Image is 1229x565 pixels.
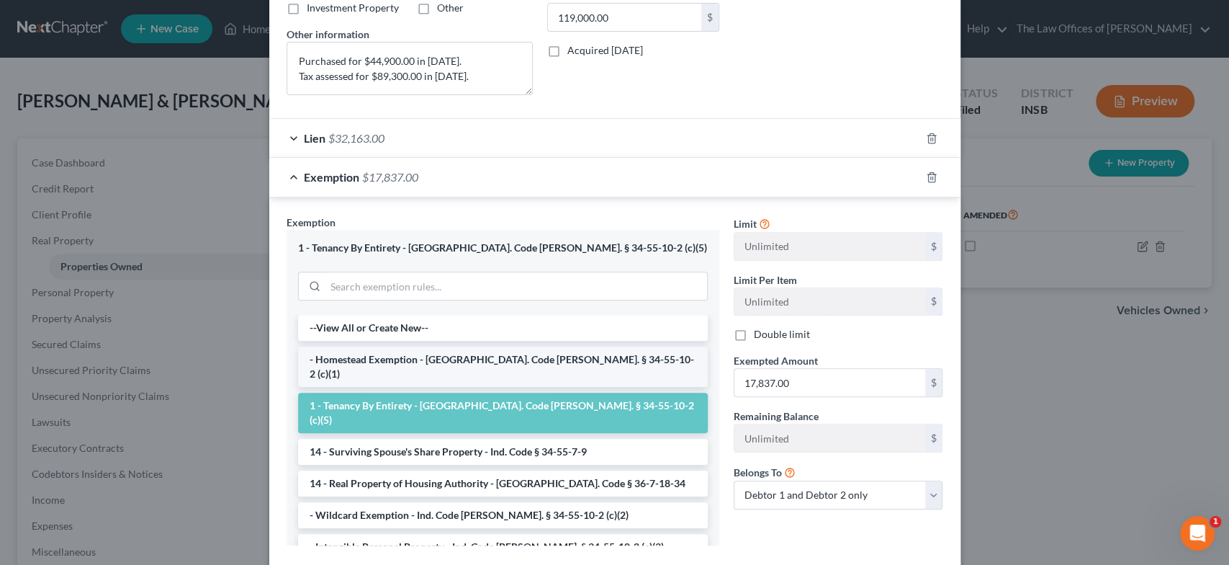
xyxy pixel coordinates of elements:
[548,4,701,31] input: 0.00
[734,272,797,288] label: Limit Per Item
[734,409,819,424] label: Remaining Balance
[298,241,708,255] div: 1 - Tenancy By Entirety - [GEOGRAPHIC_DATA]. Code [PERSON_NAME]. § 34-55-10-2 (c)(5)
[362,170,418,184] span: $17,837.00
[734,233,925,260] input: --
[325,272,707,300] input: Search exemption rules...
[298,471,708,497] li: 14 - Real Property of Housing Authority - [GEOGRAPHIC_DATA]. Code § 36-7-18-34
[287,216,336,228] span: Exemption
[754,327,810,342] label: Double limit
[307,1,399,15] label: Investment Property
[1180,516,1215,551] iframe: Intercom live chat
[287,27,369,42] label: Other information
[328,131,384,145] span: $32,163.00
[734,424,925,452] input: --
[925,233,942,260] div: $
[734,466,782,479] span: Belongs To
[1210,516,1221,528] span: 1
[304,170,359,184] span: Exemption
[734,355,818,367] span: Exempted Amount
[437,1,464,15] label: Other
[734,369,925,396] input: 0.00
[925,369,942,396] div: $
[925,288,942,316] div: $
[298,315,708,341] li: --View All or Create New--
[925,424,942,452] div: $
[734,288,925,316] input: --
[298,502,708,528] li: - Wildcard Exemption - Ind. Code [PERSON_NAME]. § 34-55-10-2 (c)(2)
[298,534,708,560] li: - Intangible Personal Property - Ind. Code [PERSON_NAME]. § 34-55-10-2 (c)(3)
[298,347,708,387] li: - Homestead Exemption - [GEOGRAPHIC_DATA]. Code [PERSON_NAME]. § 34-55-10-2 (c)(1)
[701,4,719,31] div: $
[304,131,325,145] span: Lien
[298,393,708,433] li: 1 - Tenancy By Entirety - [GEOGRAPHIC_DATA]. Code [PERSON_NAME]. § 34-55-10-2 (c)(5)
[567,43,643,58] label: Acquired [DATE]
[734,218,757,230] span: Limit
[298,439,708,465] li: 14 - Surviving Spouse's Share Property - Ind. Code § 34-55-7-9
